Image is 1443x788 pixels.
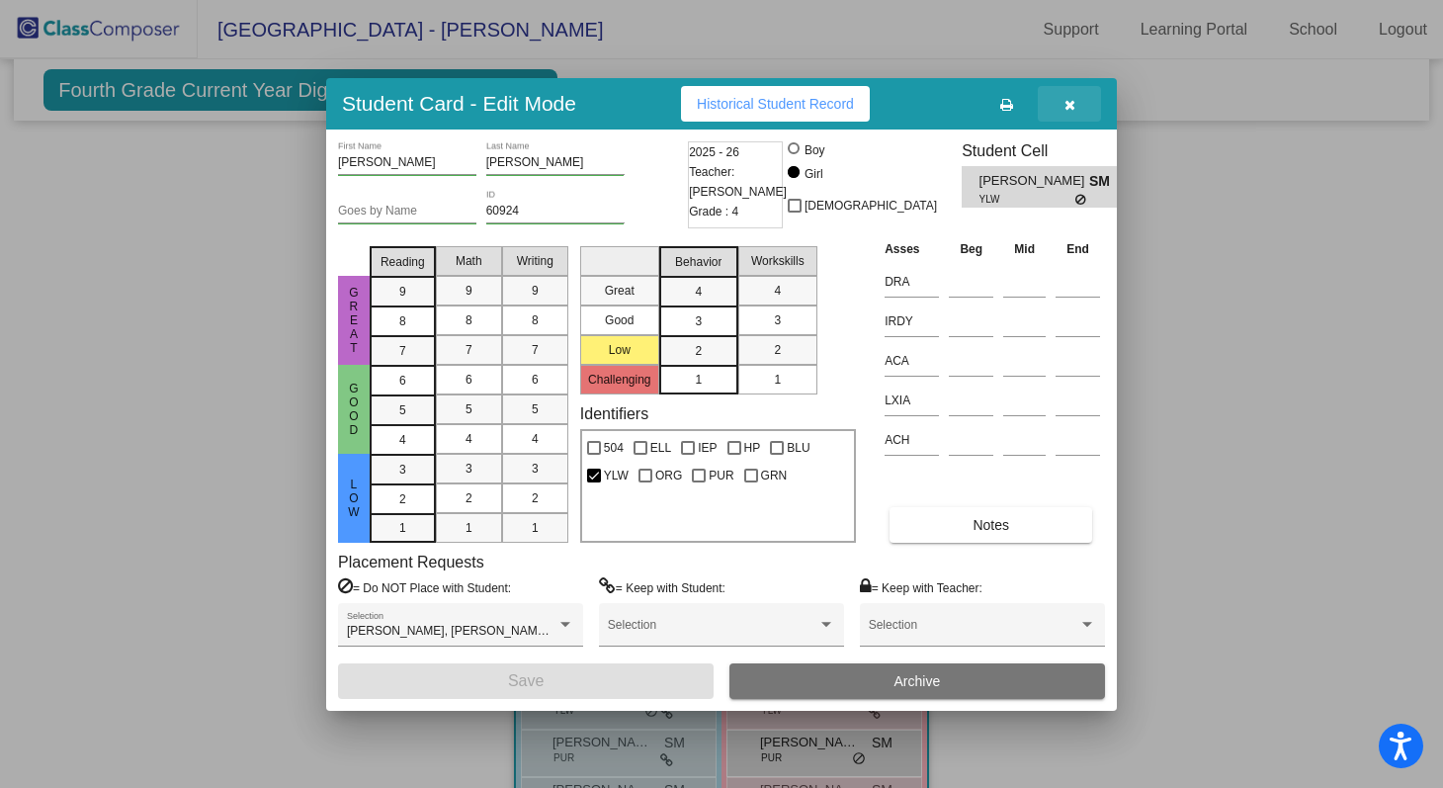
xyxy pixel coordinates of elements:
[466,489,472,507] span: 2
[695,342,702,360] span: 2
[338,577,511,597] label: = Do NOT Place with Student:
[517,252,553,270] span: Writing
[508,672,544,689] span: Save
[979,171,1089,192] span: [PERSON_NAME]
[774,282,781,300] span: 4
[381,253,425,271] span: Reading
[399,283,406,301] span: 9
[979,192,1075,207] span: YLW
[580,404,648,423] label: Identifiers
[695,283,702,301] span: 4
[399,312,406,330] span: 8
[681,86,870,122] button: Historical Student Record
[675,253,721,271] span: Behavior
[345,286,363,355] span: Great
[345,382,363,437] span: Good
[962,141,1134,160] h3: Student Cell
[751,252,805,270] span: Workskills
[998,238,1051,260] th: Mid
[761,464,788,487] span: GRN
[532,282,539,300] span: 9
[804,165,823,183] div: Girl
[604,464,629,487] span: YLW
[532,430,539,448] span: 4
[774,341,781,359] span: 2
[650,436,671,460] span: ELL
[697,96,854,112] span: Historical Student Record
[486,205,625,219] input: Enter ID
[885,306,939,336] input: assessment
[466,400,472,418] span: 5
[338,663,714,699] button: Save
[695,312,702,330] span: 3
[698,436,717,460] span: IEP
[804,141,825,159] div: Boy
[466,460,472,478] span: 3
[466,341,472,359] span: 7
[466,430,472,448] span: 4
[399,519,406,537] span: 1
[532,311,539,329] span: 8
[885,386,939,415] input: assessment
[399,461,406,479] span: 3
[689,142,739,162] span: 2025 - 26
[890,507,1092,543] button: Notes
[456,252,482,270] span: Math
[689,162,787,202] span: Teacher: [PERSON_NAME]
[532,519,539,537] span: 1
[894,673,941,689] span: Archive
[466,282,472,300] span: 9
[729,663,1105,699] button: Archive
[774,371,781,389] span: 1
[744,436,761,460] span: HP
[973,517,1009,533] span: Notes
[599,577,725,597] label: = Keep with Student:
[944,238,998,260] th: Beg
[338,553,484,571] label: Placement Requests
[774,311,781,329] span: 3
[709,464,733,487] span: PUR
[466,371,472,389] span: 6
[399,372,406,390] span: 6
[695,371,702,389] span: 1
[689,202,738,221] span: Grade : 4
[399,490,406,508] span: 2
[466,519,472,537] span: 1
[532,460,539,478] span: 3
[532,341,539,359] span: 7
[655,464,682,487] span: ORG
[532,371,539,389] span: 6
[1089,171,1117,192] span: SM
[347,624,652,638] span: [PERSON_NAME], [PERSON_NAME], [PERSON_NAME]
[345,478,363,519] span: Low
[532,489,539,507] span: 2
[885,346,939,376] input: assessment
[787,436,809,460] span: BLU
[399,431,406,449] span: 4
[604,436,624,460] span: 504
[342,91,576,116] h3: Student Card - Edit Mode
[860,577,982,597] label: = Keep with Teacher:
[338,205,476,219] input: goes by name
[399,401,406,419] span: 5
[466,311,472,329] span: 8
[885,267,939,297] input: assessment
[399,342,406,360] span: 7
[880,238,944,260] th: Asses
[1051,238,1105,260] th: End
[805,194,937,218] span: [DEMOGRAPHIC_DATA]
[532,400,539,418] span: 5
[885,425,939,455] input: assessment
